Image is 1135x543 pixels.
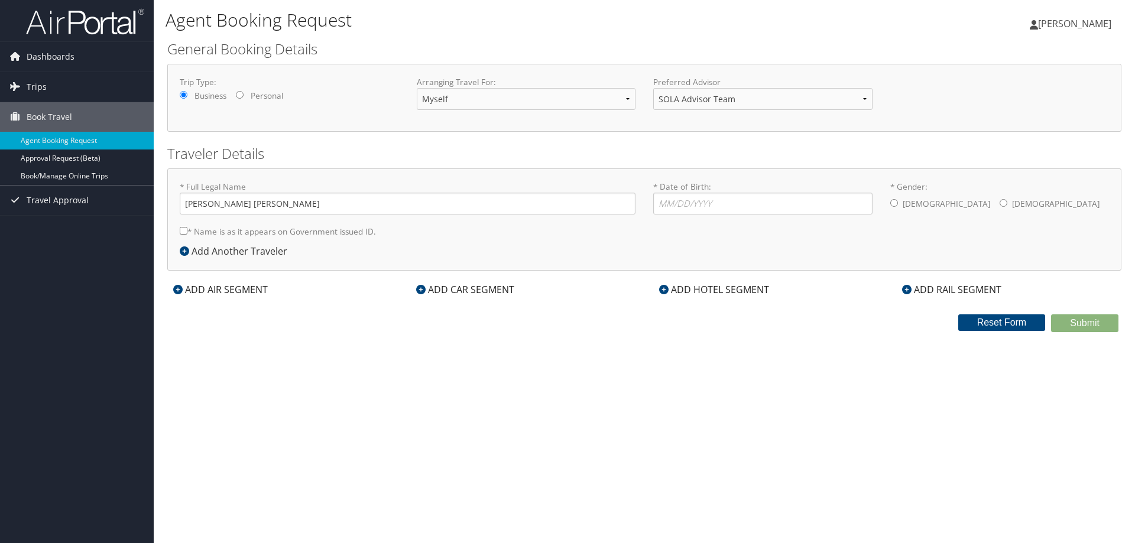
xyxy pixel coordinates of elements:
[417,76,636,88] label: Arranging Travel For:
[958,314,1046,331] button: Reset Form
[167,39,1121,59] h2: General Booking Details
[166,8,804,32] h1: Agent Booking Request
[180,76,399,88] label: Trip Type:
[27,72,47,102] span: Trips
[1038,17,1111,30] span: [PERSON_NAME]
[896,282,1007,297] div: ADD RAIL SEGMENT
[27,102,72,132] span: Book Travel
[194,90,226,102] label: Business
[26,8,144,35] img: airportal-logo.png
[1012,193,1100,215] label: [DEMOGRAPHIC_DATA]
[1030,6,1123,41] a: [PERSON_NAME]
[180,227,187,235] input: * Name is as it appears on Government issued ID.
[180,181,635,214] label: * Full Legal Name
[180,220,376,242] label: * Name is as it appears on Government issued ID.
[653,193,873,214] input: * Date of Birth:
[27,42,74,71] span: Dashboards
[653,181,873,214] label: * Date of Birth:
[1051,314,1118,332] button: Submit
[180,244,293,258] div: Add Another Traveler
[890,199,898,207] input: * Gender:[DEMOGRAPHIC_DATA][DEMOGRAPHIC_DATA]
[180,193,635,214] input: * Full Legal Name
[410,282,520,297] div: ADD CAR SEGMENT
[167,144,1121,164] h2: Traveler Details
[903,193,990,215] label: [DEMOGRAPHIC_DATA]
[653,282,775,297] div: ADD HOTEL SEGMENT
[890,181,1110,216] label: * Gender:
[167,282,274,297] div: ADD AIR SEGMENT
[1000,199,1007,207] input: * Gender:[DEMOGRAPHIC_DATA][DEMOGRAPHIC_DATA]
[27,186,89,215] span: Travel Approval
[251,90,283,102] label: Personal
[653,76,873,88] label: Preferred Advisor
